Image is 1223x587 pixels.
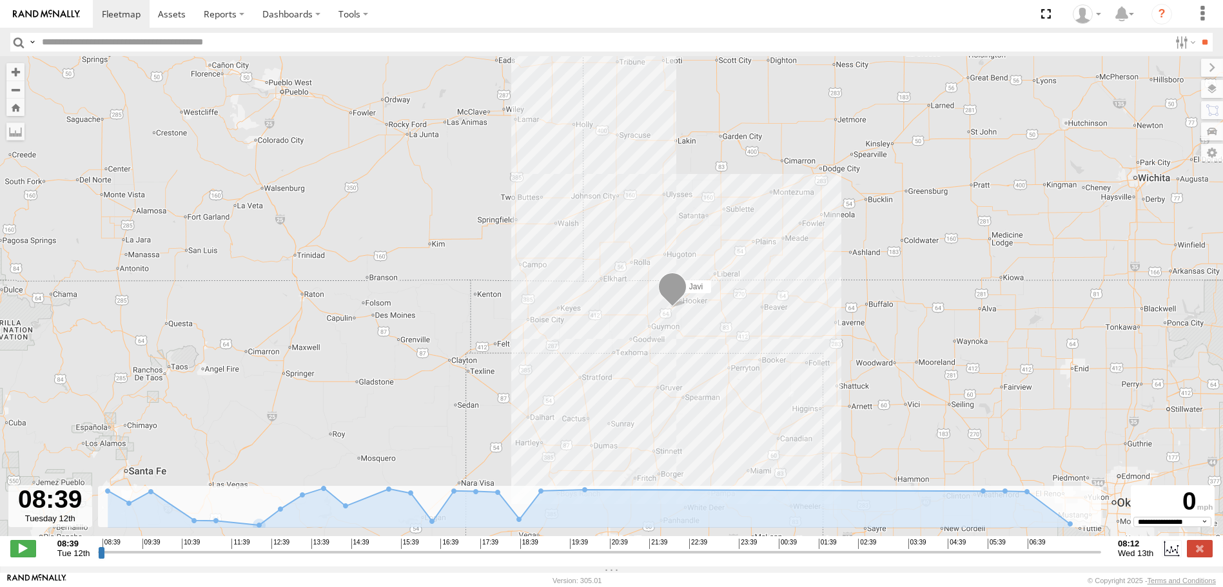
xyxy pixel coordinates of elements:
span: 09:39 [142,539,161,549]
span: 01:39 [819,539,837,549]
label: Search Query [27,33,37,52]
span: 15:39 [401,539,419,549]
span: 16:39 [440,539,458,549]
label: Measure [6,122,24,140]
span: 23:39 [739,539,757,549]
button: Zoom out [6,81,24,99]
span: Javi [689,282,702,291]
label: Map Settings [1201,144,1223,162]
span: 14:39 [351,539,369,549]
span: 18:39 [520,539,538,549]
span: 21:39 [649,539,667,549]
div: Version: 305.01 [553,577,602,584]
img: rand-logo.svg [13,10,80,19]
span: 00:39 [779,539,797,549]
span: Wed 13th Aug 2025 [1118,548,1153,558]
span: 20:39 [610,539,628,549]
div: 0 [1133,487,1213,517]
label: Close [1187,540,1213,557]
label: Play/Stop [10,540,36,557]
span: 11:39 [231,539,249,549]
span: 05:39 [988,539,1006,549]
div: © Copyright 2025 - [1088,577,1216,584]
a: Visit our Website [7,574,66,587]
div: Clint Josserand [1068,5,1106,24]
span: 17:39 [480,539,498,549]
button: Zoom Home [6,99,24,116]
span: 03:39 [908,539,926,549]
span: 22:39 [689,539,707,549]
span: 08:39 [103,539,121,549]
span: 12:39 [271,539,289,549]
strong: 08:39 [57,539,90,548]
span: 10:39 [182,539,200,549]
span: 04:39 [948,539,966,549]
span: 06:39 [1028,539,1046,549]
span: Tue 12th Aug 2025 [57,548,90,558]
button: Zoom in [6,63,24,81]
a: Terms and Conditions [1148,577,1216,584]
strong: 08:12 [1118,539,1153,548]
label: Search Filter Options [1170,33,1198,52]
span: 19:39 [570,539,588,549]
span: 02:39 [858,539,876,549]
span: 13:39 [311,539,329,549]
i: ? [1151,4,1172,24]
